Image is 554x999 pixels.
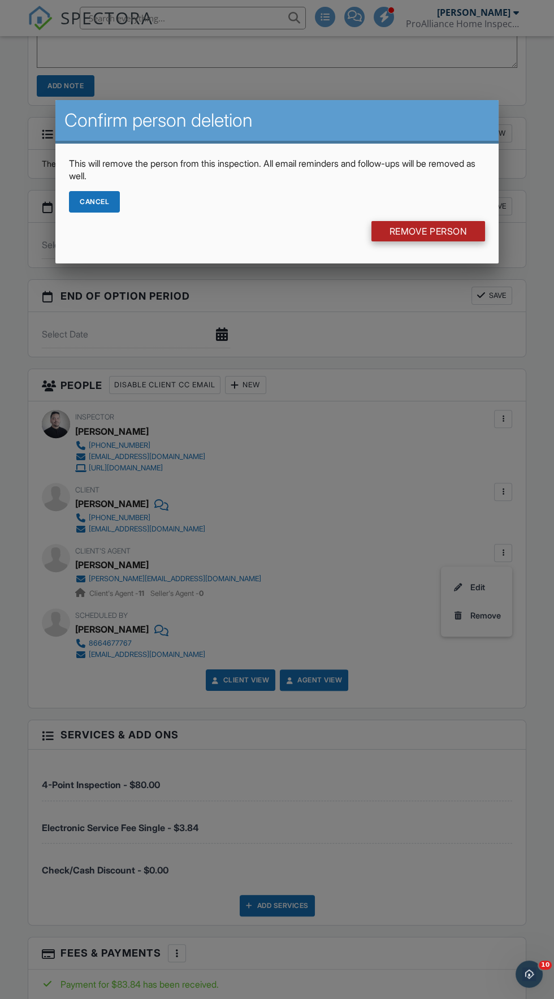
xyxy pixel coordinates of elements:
[64,109,490,132] h2: Confirm person deletion
[69,157,485,183] p: This will remove the person from this inspection. All email reminders and follow-ups will be remo...
[371,221,486,241] input: Remove Person
[516,961,543,988] iframe: Intercom live chat
[69,191,120,213] div: Cancel
[539,961,552,970] span: 10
